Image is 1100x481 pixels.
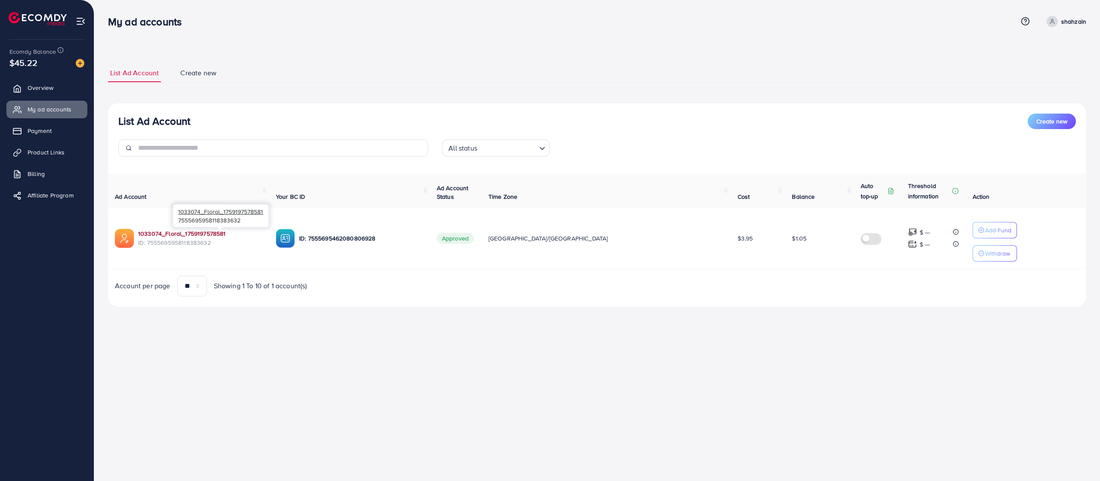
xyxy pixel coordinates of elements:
img: top-up amount [908,240,917,249]
span: ID: 7555695958118383632 [138,238,262,247]
span: Ad Account Status [437,184,469,201]
a: 1033074_Floral_1759197578581 [138,229,226,238]
span: [GEOGRAPHIC_DATA]/[GEOGRAPHIC_DATA] [488,234,608,243]
img: ic-ads-acc.e4c84228.svg [115,229,134,248]
span: $1.05 [792,234,806,243]
span: All status [447,142,479,154]
p: Withdraw [985,248,1010,259]
a: shahzain [1043,16,1086,27]
span: Account per page [115,281,170,291]
a: Payment [6,122,87,139]
img: ic-ba-acc.ded83a64.svg [276,229,295,248]
a: Billing [6,165,87,182]
p: Auto top-up [861,181,886,201]
span: My ad accounts [28,105,71,114]
span: Payment [28,126,52,135]
button: Withdraw [973,245,1017,262]
img: menu [76,16,86,26]
img: logo [9,12,67,25]
h3: My ad accounts [108,15,188,28]
button: Create new [1028,114,1076,129]
span: List Ad Account [110,68,159,78]
p: ID: 7555695462080806928 [299,233,423,244]
a: Affiliate Program [6,187,87,204]
img: image [76,59,84,68]
span: Balance [792,192,815,201]
span: Create new [1036,117,1067,126]
button: Add Fund [973,222,1017,238]
img: top-up amount [908,228,917,237]
div: 7555695958118383632 [173,204,269,227]
span: $3.95 [738,234,753,243]
p: $ --- [920,239,930,250]
p: shahzain [1061,16,1086,27]
span: Product Links [28,148,65,157]
span: 1033074_Floral_1759197578581 [178,207,263,216]
span: Affiliate Program [28,191,74,200]
a: Product Links [6,144,87,161]
p: Add Fund [985,225,1011,235]
span: $45.22 [9,56,37,69]
span: Showing 1 To 10 of 1 account(s) [214,281,307,291]
span: Approved [437,233,474,244]
h3: List Ad Account [118,115,190,127]
span: Overview [28,83,53,92]
span: Your BC ID [276,192,306,201]
a: Overview [6,79,87,96]
span: Time Zone [488,192,517,201]
span: Create new [180,68,216,78]
p: Threshold information [908,181,950,201]
a: My ad accounts [6,101,87,118]
span: Ecomdy Balance [9,47,56,56]
span: Ad Account [115,192,147,201]
span: Action [973,192,990,201]
p: $ --- [920,227,930,237]
div: Search for option [442,139,550,157]
span: Billing [28,170,45,178]
span: Cost [738,192,750,201]
input: Search for option [480,140,536,154]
